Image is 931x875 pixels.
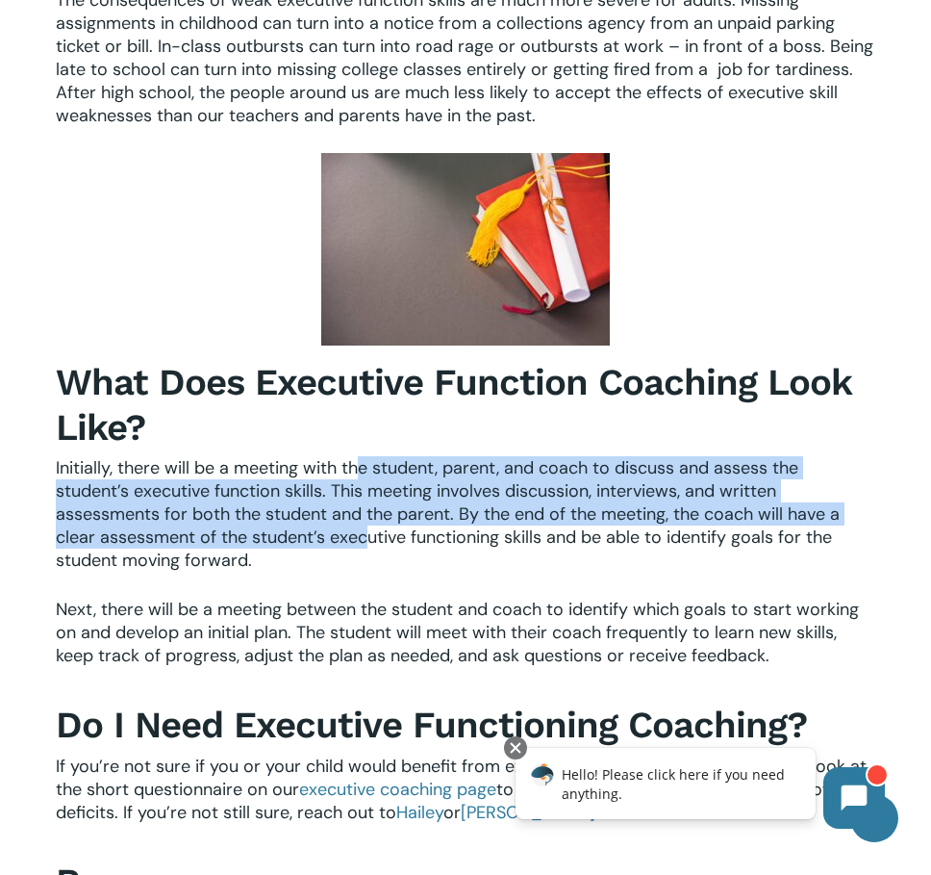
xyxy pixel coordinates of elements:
strong: What Does Executive Function Coaching Look Like? [56,360,851,448]
img: EF 1 1 scaled [321,153,610,346]
span: to see if you recognize any of the signs of skill deficits. If you’re not still sure, reach out to [56,778,862,824]
span: Next, there will be a meeting between the student and coach to identify which goals to start work... [56,598,859,667]
strong: Do I Need Executive Functioning Coaching? [56,703,807,746]
span: or [443,801,461,824]
a: executive coaching page [299,778,496,801]
span: Initially, there will be a meeting with the student, parent, and coach to discuss and assess the ... [56,456,840,572]
a: Hailey [396,801,443,824]
iframe: Chatbot [495,733,904,848]
a: [PERSON_NAME] [461,801,595,824]
span: If you’re not sure if you or your child would benefit from executive functioning coaching, take a... [56,755,867,801]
